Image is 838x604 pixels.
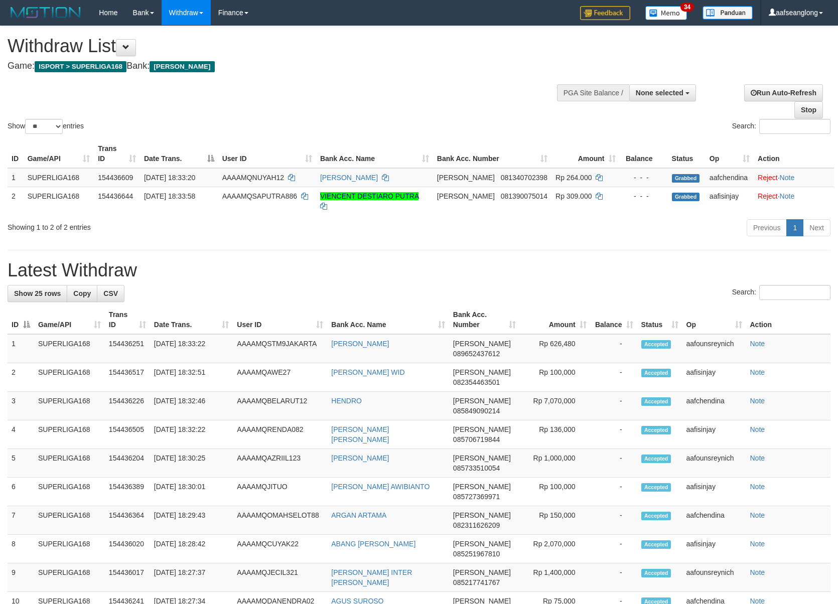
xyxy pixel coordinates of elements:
td: 154436020 [105,535,150,563]
span: Accepted [641,369,671,377]
span: Copy 085849090214 to clipboard [453,407,500,415]
th: Bank Acc. Name: activate to sort column ascending [316,139,433,168]
span: Copy 085217741767 to clipboard [453,578,500,586]
span: Accepted [641,455,671,463]
span: Accepted [641,340,671,349]
div: PGA Site Balance / [557,84,629,101]
td: [DATE] 18:30:25 [150,449,233,478]
span: Accepted [641,512,671,520]
select: Showentries [25,119,63,134]
span: [PERSON_NAME] [453,368,511,376]
span: None selected [636,89,683,97]
a: Note [750,483,765,491]
span: 34 [680,3,694,12]
span: [PERSON_NAME] [437,192,495,200]
td: aafisinjay [706,187,754,215]
span: [PERSON_NAME] [453,397,511,405]
td: Rp 136,000 [520,420,591,449]
td: SUPERLIGA168 [24,168,94,187]
th: Status: activate to sort column ascending [637,306,682,334]
td: aafounsreynich [682,334,746,363]
th: Op: activate to sort column ascending [682,306,746,334]
span: 154436609 [98,174,133,182]
td: AAAAMQOMAHSELOT88 [233,506,327,535]
a: CSV [97,285,124,302]
td: SUPERLIGA168 [34,478,105,506]
img: panduan.png [703,6,753,20]
a: [PERSON_NAME] [PERSON_NAME] [331,425,389,443]
a: Reject [758,174,778,182]
span: [PERSON_NAME] [437,174,495,182]
td: SUPERLIGA168 [34,535,105,563]
img: Button%20Memo.svg [645,6,687,20]
a: ARGAN ARTAMA [331,511,386,519]
h1: Withdraw List [8,36,548,56]
a: Copy [67,285,97,302]
a: Note [780,174,795,182]
span: Copy 082311626209 to clipboard [453,521,500,529]
a: Note [750,540,765,548]
td: · [754,168,834,187]
span: Rp 264.000 [555,174,592,182]
th: Game/API: activate to sort column ascending [34,306,105,334]
a: [PERSON_NAME] [331,340,389,348]
td: SUPERLIGA168 [34,449,105,478]
a: Reject [758,192,778,200]
span: Rp 309.000 [555,192,592,200]
td: AAAAMQBELARUT12 [233,392,327,420]
td: [DATE] 18:30:01 [150,478,233,506]
span: 154436644 [98,192,133,200]
td: AAAAMQAZRIIL123 [233,449,327,478]
td: - [591,392,637,420]
div: - - - [624,173,664,183]
span: AAAAMQNUYAH12 [222,174,284,182]
th: Bank Acc. Number: activate to sort column ascending [433,139,551,168]
td: 154436204 [105,449,150,478]
td: 3 [8,392,34,420]
td: aafisinjay [682,420,746,449]
a: Note [750,511,765,519]
th: Date Trans.: activate to sort column descending [140,139,218,168]
td: aafounsreynich [682,563,746,592]
td: 7 [8,506,34,535]
span: [PERSON_NAME] [453,540,511,548]
td: [DATE] 18:32:22 [150,420,233,449]
td: 1 [8,334,34,363]
div: - - - [624,191,664,201]
td: SUPERLIGA168 [34,334,105,363]
th: ID: activate to sort column descending [8,306,34,334]
td: AAAAMQSTM9JAKARTA [233,334,327,363]
span: Copy 085727369971 to clipboard [453,493,500,501]
td: Rp 626,480 [520,334,591,363]
td: 8 [8,535,34,563]
td: 154436517 [105,363,150,392]
td: - [591,563,637,592]
td: 9 [8,563,34,592]
td: AAAAMQRENDA082 [233,420,327,449]
span: Accepted [641,397,671,406]
span: Copy 085706719844 to clipboard [453,435,500,443]
span: [DATE] 18:33:58 [144,192,195,200]
td: 2 [8,187,24,215]
td: aafchendina [682,392,746,420]
td: SUPERLIGA168 [34,506,105,535]
th: Action [746,306,831,334]
span: Show 25 rows [14,289,61,297]
span: Accepted [641,426,671,434]
a: Note [750,397,765,405]
td: [DATE] 18:27:37 [150,563,233,592]
span: Copy [73,289,91,297]
td: · [754,187,834,215]
h1: Latest Withdraw [8,260,830,280]
span: Copy 085251967810 to clipboard [453,550,500,558]
td: aafisinjay [682,535,746,563]
span: Accepted [641,483,671,492]
a: Note [750,368,765,376]
td: Rp 150,000 [520,506,591,535]
td: 154436505 [105,420,150,449]
span: AAAAMQSAPUTRA886 [222,192,297,200]
span: [PERSON_NAME] [453,425,511,433]
td: Rp 100,000 [520,478,591,506]
span: Copy 082354463501 to clipboard [453,378,500,386]
a: [PERSON_NAME] AWIBIANTO [331,483,430,491]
